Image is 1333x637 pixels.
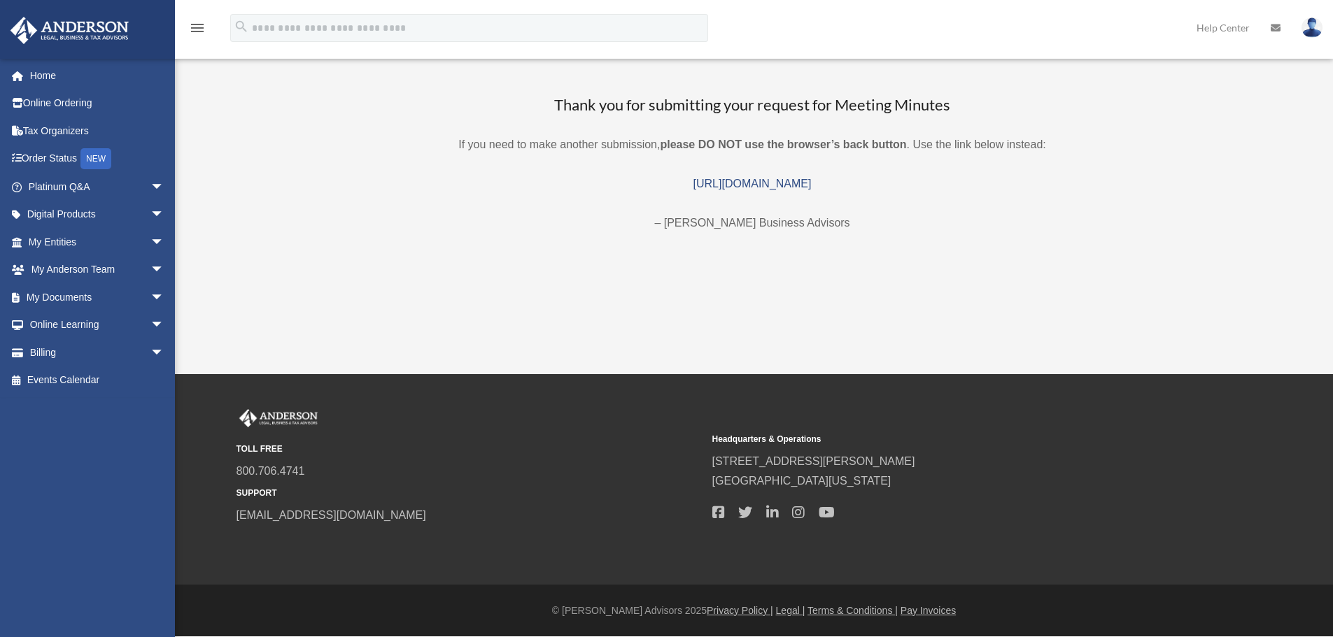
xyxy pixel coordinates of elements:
span: arrow_drop_down [150,173,178,201]
a: [STREET_ADDRESS][PERSON_NAME] [712,455,915,467]
small: Headquarters & Operations [712,432,1178,447]
i: search [234,19,249,34]
div: © [PERSON_NAME] Advisors 2025 [175,602,1333,620]
a: My Documentsarrow_drop_down [10,283,185,311]
img: Anderson Advisors Platinum Portal [6,17,133,44]
span: arrow_drop_down [150,283,178,312]
span: arrow_drop_down [150,228,178,257]
a: My Entitiesarrow_drop_down [10,228,185,256]
a: Online Ordering [10,90,185,117]
a: Terms & Conditions | [807,605,898,616]
a: menu [189,24,206,36]
div: NEW [80,148,111,169]
a: Order StatusNEW [10,145,185,173]
a: Digital Productsarrow_drop_down [10,201,185,229]
small: SUPPORT [237,486,703,501]
a: My Anderson Teamarrow_drop_down [10,256,185,284]
a: Tax Organizers [10,117,185,145]
a: [GEOGRAPHIC_DATA][US_STATE] [712,475,891,487]
a: 800.706.4741 [237,465,305,477]
b: please DO NOT use the browser’s back button [660,138,906,150]
a: Online Learningarrow_drop_down [10,311,185,339]
a: [URL][DOMAIN_NAME] [693,178,812,189]
a: [EMAIL_ADDRESS][DOMAIN_NAME] [237,509,426,521]
small: TOLL FREE [237,442,703,457]
a: Events Calendar [10,366,185,394]
a: Pay Invoices [901,605,956,616]
span: arrow_drop_down [150,256,178,285]
h3: Thank you for submitting your request for Meeting Minutes [230,94,1276,116]
p: If you need to make another submission, . Use the link below instead: [230,135,1276,155]
a: Home [10,62,185,90]
span: arrow_drop_down [150,338,178,367]
img: Anderson Advisors Platinum Portal [237,409,320,427]
span: arrow_drop_down [150,311,178,340]
a: Privacy Policy | [707,605,773,616]
p: – [PERSON_NAME] Business Advisors [230,213,1276,233]
img: User Pic [1302,17,1323,38]
a: Platinum Q&Aarrow_drop_down [10,173,185,201]
a: Legal | [776,605,805,616]
span: arrow_drop_down [150,201,178,229]
i: menu [189,20,206,36]
a: Billingarrow_drop_down [10,338,185,366]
